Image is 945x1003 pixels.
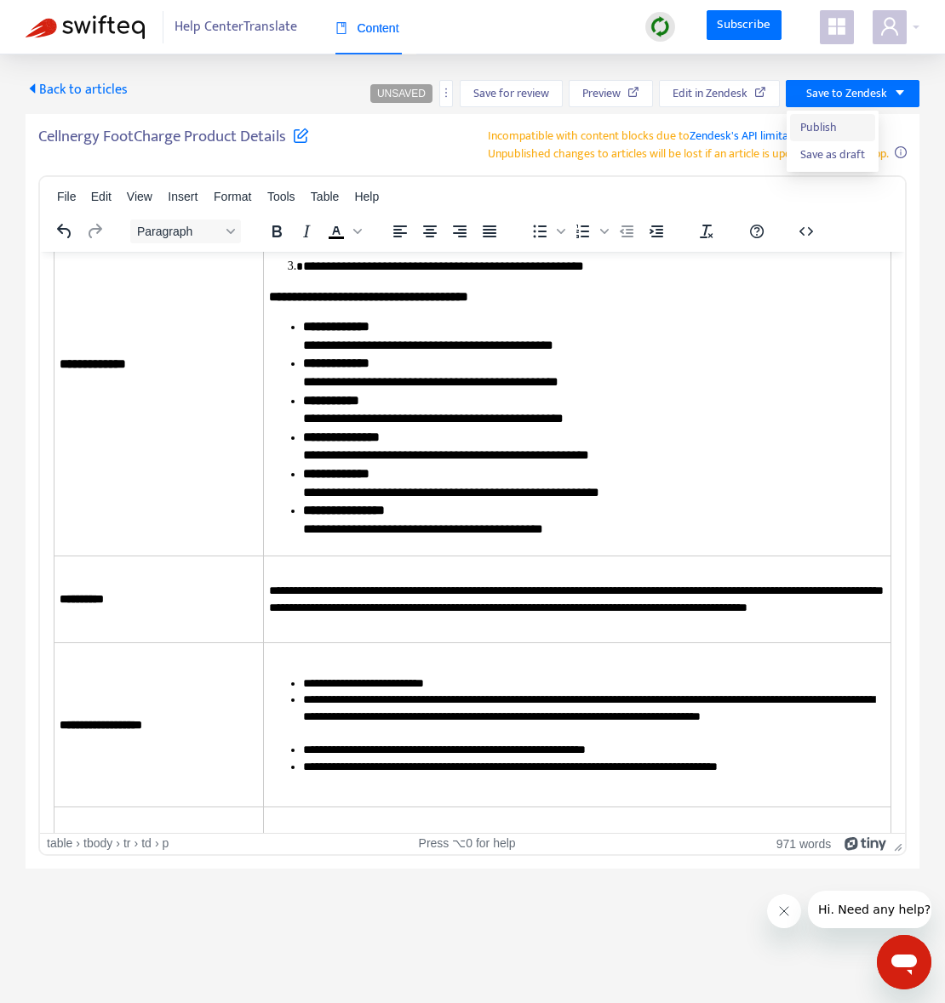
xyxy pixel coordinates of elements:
[690,126,808,145] a: Zendesk's API limitation
[26,15,145,39] img: Swifteq
[887,834,905,854] div: Press the Up and Down arrow keys to resize the editor.
[386,219,415,243] button: Align left
[354,190,379,203] span: Help
[130,219,241,243] button: Block Paragraph
[267,190,295,203] span: Tools
[214,190,251,203] span: Format
[57,190,77,203] span: File
[473,84,549,103] span: Save for review
[808,891,931,928] iframe: Message from company
[827,16,847,37] span: appstore
[894,87,906,99] span: caret-down
[569,219,611,243] div: Numbered list
[692,219,721,243] button: Clear formatting
[262,219,291,243] button: Bold
[460,80,563,107] button: Save for review
[116,836,120,851] div: ›
[612,219,641,243] button: Decrease indent
[175,11,297,43] span: Help Center Translate
[742,219,771,243] button: Help
[879,16,900,37] span: user
[642,219,671,243] button: Increase indent
[445,219,474,243] button: Align right
[659,80,780,107] button: Edit in Zendesk
[40,252,905,833] iframe: Rich Text Area
[123,836,131,851] div: tr
[26,78,128,101] span: Back to articles
[776,836,832,851] button: 971 words
[569,80,653,107] button: Preview
[488,144,889,163] span: Unpublished changes to articles will be lost if an article is updated using this app.
[800,145,865,164] span: Save as draft
[707,10,782,41] a: Subscribe
[475,219,504,243] button: Justify
[50,219,79,243] button: Undo
[806,84,887,103] span: Save to Zendesk
[377,88,426,100] span: UNSAVED
[38,127,309,157] h5: Cellnergy FootCharge Product Details
[673,84,747,103] span: Edit in Zendesk
[439,80,453,107] button: more
[76,836,80,851] div: ›
[168,190,198,203] span: Insert
[83,836,112,851] div: tbody
[877,935,931,989] iframe: Button to launch messaging window
[488,126,808,145] span: Incompatible with content blocks due to
[322,219,364,243] div: Text color Black
[335,21,399,35] span: Content
[895,146,907,158] span: info-circle
[525,219,568,243] div: Bullet list
[786,80,919,107] button: Save to Zendeskcaret-down
[292,219,321,243] button: Italic
[91,190,112,203] span: Edit
[163,836,169,851] div: p
[141,836,152,851] div: td
[335,22,347,34] span: book
[137,225,220,238] span: Paragraph
[582,84,621,103] span: Preview
[800,118,865,137] span: Publish
[80,219,109,243] button: Redo
[650,16,671,37] img: sync.dc5367851b00ba804db3.png
[767,894,801,928] iframe: Close message
[127,190,152,203] span: View
[415,219,444,243] button: Align center
[47,836,72,851] div: table
[135,836,139,851] div: ›
[155,836,159,851] div: ›
[311,190,339,203] span: Table
[440,87,452,99] span: more
[845,836,887,850] a: Powered by Tiny
[26,82,39,95] span: caret-left
[327,836,607,851] div: Press ⌥0 for help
